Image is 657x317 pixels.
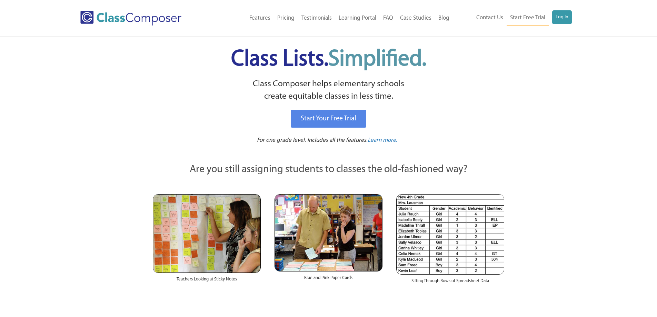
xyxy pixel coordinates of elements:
p: Class Composer helps elementary schools create equitable classes in less time. [152,78,506,103]
img: Spreadsheets [396,194,504,275]
span: Learn more. [368,137,397,143]
a: Blog [435,11,453,26]
img: Teachers Looking at Sticky Notes [153,194,261,273]
div: Sifting Through Rows of Spreadsheet Data [396,275,504,291]
span: Start Your Free Trial [301,115,356,122]
a: Case Studies [397,11,435,26]
a: Pricing [274,11,298,26]
img: Class Composer [80,11,181,26]
span: Simplified. [328,48,426,71]
a: Learning Portal [335,11,380,26]
span: Class Lists. [231,48,426,71]
span: For one grade level. Includes all the features. [257,137,368,143]
a: Log In [552,10,572,24]
a: Start Free Trial [507,10,549,26]
div: Blue and Pink Paper Cards [275,271,382,288]
nav: Header Menu [453,10,572,26]
p: Are you still assigning students to classes the old-fashioned way? [153,162,505,177]
a: Contact Us [473,10,507,26]
a: Testimonials [298,11,335,26]
a: Start Your Free Trial [291,110,366,128]
a: Learn more. [368,136,397,145]
a: FAQ [380,11,397,26]
a: Features [246,11,274,26]
nav: Header Menu [210,11,453,26]
div: Teachers Looking at Sticky Notes [153,273,261,289]
img: Blue and Pink Paper Cards [275,194,382,271]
